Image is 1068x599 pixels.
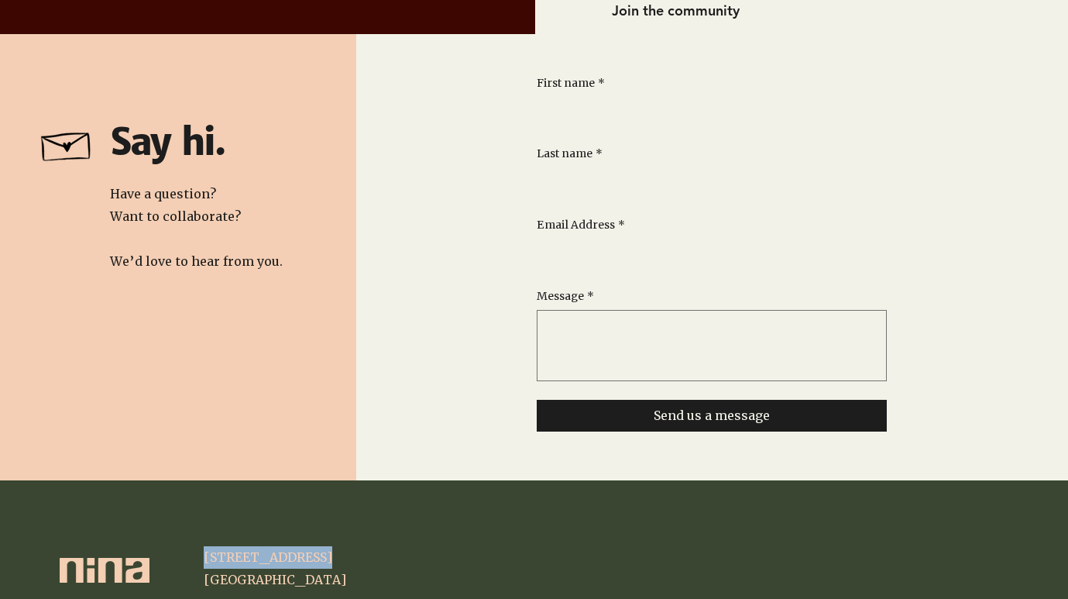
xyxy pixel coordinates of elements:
label: Message [537,289,594,305]
form: Contact Form [537,76,887,432]
label: First name [537,76,605,91]
span: Have a question? [110,186,216,201]
span: Want to collaborate? [110,208,241,224]
input: First name [537,97,877,128]
span: Join the community [612,2,740,19]
span: We’d love to hear from you. [110,253,283,269]
input: Email Address [537,239,877,270]
span: [GEOGRAPHIC_DATA] [204,572,346,587]
div: Hand drawn envelope [31,115,103,170]
button: Send us a message [537,400,887,432]
input: Last name [537,168,877,199]
textarea: Message [537,317,886,374]
label: Email Address [537,218,625,233]
span: [STREET_ADDRESS] [204,549,332,565]
span: Say hi. [110,119,225,165]
label: Last name [537,146,603,162]
span: Send us a message [654,408,770,423]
